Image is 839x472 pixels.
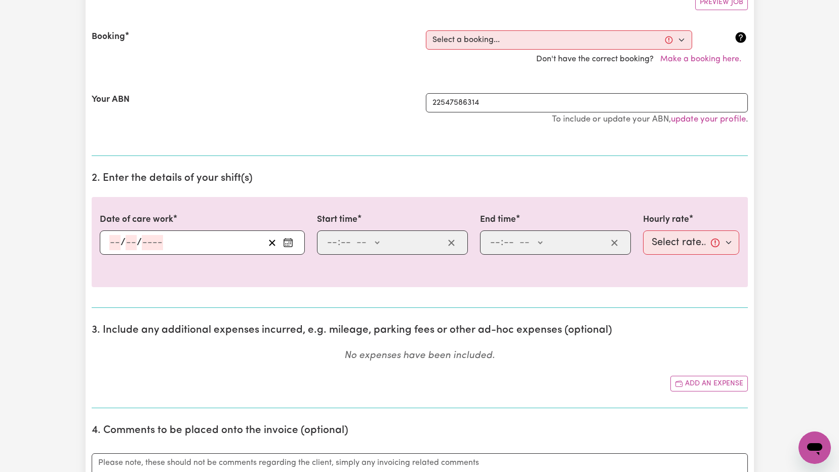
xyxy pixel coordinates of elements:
[480,213,516,226] label: End time
[137,237,142,248] span: /
[100,213,173,226] label: Date of care work
[92,424,748,437] h2: 4. Comments to be placed onto the invoice (optional)
[338,237,340,248] span: :
[671,115,746,124] a: update your profile
[92,324,748,337] h2: 3. Include any additional expenses incurred, e.g. mileage, parking fees or other ad-hoc expenses ...
[552,115,748,124] small: To include or update your ABN, .
[142,235,163,250] input: ----
[280,235,296,250] button: Enter the date of care work
[340,235,351,250] input: --
[798,431,831,464] iframe: Button to launch messaging window, conversation in progress
[327,235,338,250] input: --
[654,50,748,69] button: Make a booking here.
[121,237,126,248] span: /
[344,351,495,361] em: No expenses have been included.
[670,376,748,391] button: Add another expense
[503,235,514,250] input: --
[501,237,503,248] span: :
[92,172,748,185] h2: 2. Enter the details of your shift(s)
[92,30,125,44] label: Booking
[536,55,748,63] span: Don't have the correct booking?
[92,93,130,106] label: Your ABN
[643,213,689,226] label: Hourly rate
[317,213,357,226] label: Start time
[126,235,137,250] input: --
[490,235,501,250] input: --
[264,235,280,250] button: Clear date
[109,235,121,250] input: --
